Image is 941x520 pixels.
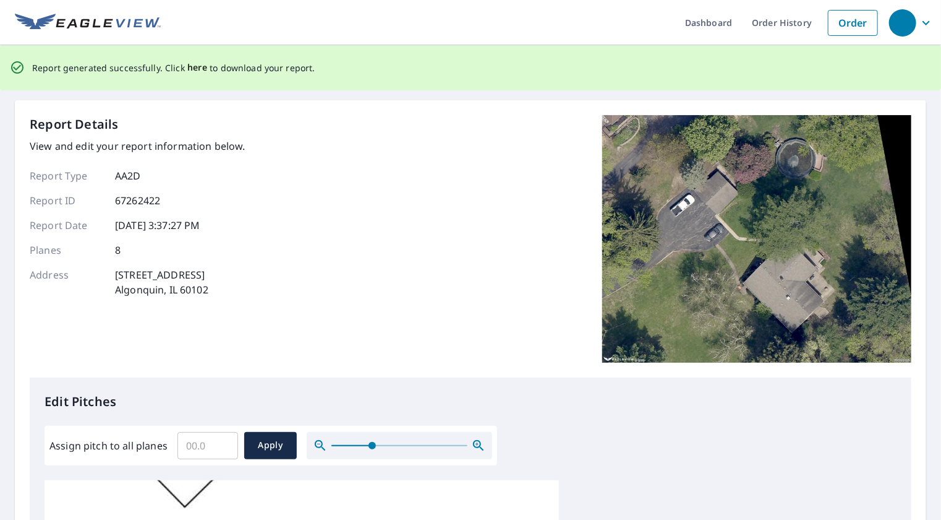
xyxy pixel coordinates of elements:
[244,432,297,459] button: Apply
[30,218,104,233] p: Report Date
[115,267,208,297] p: [STREET_ADDRESS] Algonquin, IL 60102
[187,60,208,76] button: here
[45,392,896,411] p: Edit Pitches
[15,14,161,32] img: EV Logo
[30,267,104,297] p: Address
[49,438,168,453] label: Assign pitch to all planes
[30,168,104,183] p: Report Type
[30,243,104,258] p: Planes
[32,60,315,76] p: Report generated successfully. Click to download your report.
[602,115,911,363] img: Top image
[30,193,104,208] p: Report ID
[30,139,245,154] p: View and edit your report information below.
[115,218,200,233] p: [DATE] 3:37:27 PM
[30,115,119,134] p: Report Details
[254,438,287,453] span: Apply
[115,193,160,208] p: 67262422
[115,243,121,258] p: 8
[828,10,878,36] a: Order
[177,428,238,463] input: 00.0
[115,168,141,183] p: AA2D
